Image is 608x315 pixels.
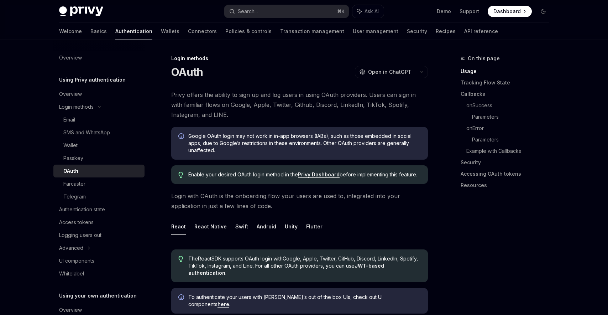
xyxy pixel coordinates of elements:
div: Telegram [63,192,86,201]
a: onSuccess [466,100,555,111]
a: API reference [464,23,498,40]
a: Authentication [115,23,152,40]
span: On this page [468,54,500,63]
a: Parameters [472,134,555,145]
svg: Info [178,133,185,140]
span: Enable your desired OAuth login method in the before implementing this feature. [188,171,421,178]
svg: Tip [178,256,183,262]
span: Ask AI [365,8,379,15]
a: Security [407,23,427,40]
a: OAuth [53,165,145,177]
button: React Native [194,218,227,235]
a: Authentication state [53,203,145,216]
span: Privy offers the ability to sign up and log users in using OAuth providers. Users can sign in wit... [171,90,428,120]
a: UI components [53,254,145,267]
a: Transaction management [280,23,344,40]
a: Overview [53,88,145,100]
div: UI components [59,257,94,265]
a: Basics [90,23,107,40]
a: Tracking Flow State [461,77,555,88]
a: Connectors [188,23,217,40]
a: Support [460,8,479,15]
a: Telegram [53,190,145,203]
div: Overview [59,53,82,62]
div: Login methods [171,55,428,62]
a: Resources [461,180,555,191]
h5: Using your own authentication [59,291,137,300]
a: Welcome [59,23,82,40]
div: OAuth [63,167,78,175]
div: SMS and WhatsApp [63,128,110,137]
div: Login methods [59,103,94,111]
span: Dashboard [493,8,521,15]
div: Passkey [63,154,83,162]
button: Swift [235,218,248,235]
a: Logging users out [53,229,145,242]
a: Parameters [472,111,555,123]
a: Passkey [53,152,145,165]
button: Ask AI [352,5,384,18]
button: Flutter [306,218,323,235]
div: Farcaster [63,180,85,188]
a: SMS and WhatsApp [53,126,145,139]
div: Overview [59,306,82,314]
a: Privy Dashboard [298,171,340,178]
a: Accessing OAuth tokens [461,168,555,180]
svg: Info [178,294,185,301]
div: Logging users out [59,231,101,239]
div: Email [63,115,75,124]
button: React [171,218,186,235]
a: Access tokens [53,216,145,229]
a: here [217,301,229,308]
div: Overview [59,90,82,98]
div: Search... [238,7,258,16]
a: Wallets [161,23,179,40]
a: Demo [437,8,451,15]
a: Callbacks [461,88,555,100]
span: Open in ChatGPT [368,68,412,76]
button: Toggle dark mode [538,6,549,17]
span: The React SDK supports OAuth login with Google, Apple, Twitter, GitHub, Discord, LinkedIn, Spotif... [188,255,421,277]
span: ⌘ K [337,9,345,14]
img: dark logo [59,6,103,16]
a: Email [53,113,145,126]
div: Wallet [63,141,78,150]
span: Login with OAuth is the onboarding flow your users are used to, integrated into your application ... [171,191,428,211]
div: Access tokens [59,218,94,227]
a: Usage [461,66,555,77]
a: Dashboard [488,6,532,17]
a: Recipes [436,23,456,40]
button: Unity [285,218,298,235]
a: Wallet [53,139,145,152]
a: Policies & controls [225,23,272,40]
span: Google OAuth login may not work in in-app browsers (IABs), such as those embedded in social apps,... [188,133,421,154]
h1: OAuth [171,66,203,78]
a: Whitelabel [53,267,145,280]
svg: Tip [178,172,183,178]
div: Authentication state [59,205,105,214]
a: Overview [53,51,145,64]
a: User management [353,23,398,40]
span: To authenticate your users with [PERSON_NAME]’s out of the box UIs, check out UI components . [188,294,421,308]
a: Farcaster [53,177,145,190]
a: Example with Callbacks [466,145,555,157]
div: Advanced [59,244,83,252]
button: Open in ChatGPT [355,66,416,78]
h5: Using Privy authentication [59,76,126,84]
a: Security [461,157,555,168]
button: Android [257,218,276,235]
div: Whitelabel [59,269,84,278]
a: onError [466,123,555,134]
button: Search...⌘K [224,5,349,18]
